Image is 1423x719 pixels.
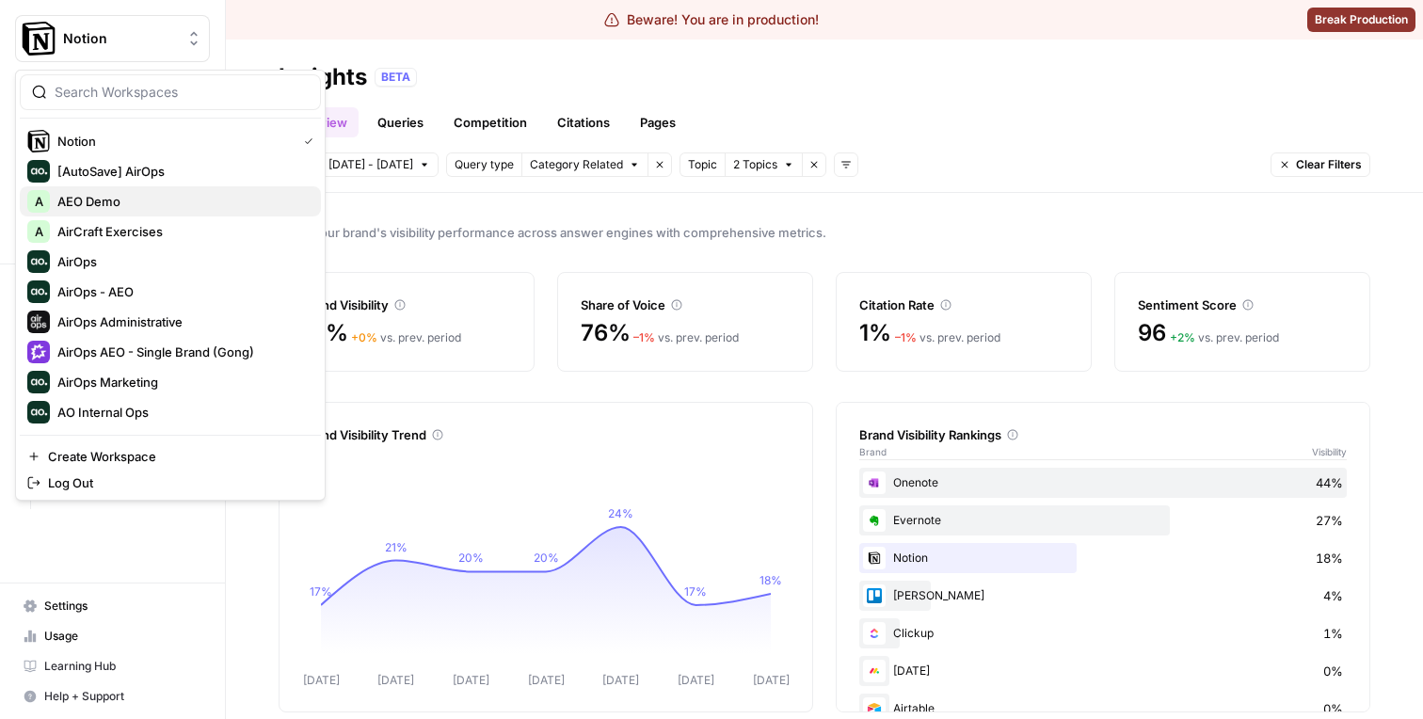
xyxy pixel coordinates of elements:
tspan: 18% [759,573,782,587]
tspan: [DATE] [753,673,790,687]
span: – 1 % [633,330,655,344]
button: Break Production [1307,8,1415,32]
img: AirOps - AEO Logo [27,280,50,303]
tspan: 20% [534,551,559,565]
div: Clickup [859,618,1347,648]
span: + 0 % [351,330,377,344]
span: AirOps AEO - Single Brand (Gong) [57,343,306,361]
input: Search Workspaces [55,83,309,102]
a: Competition [442,107,538,137]
button: 2 Topics [725,152,802,177]
tspan: [DATE] [303,673,340,687]
img: 2ecgzickl6ac7607lydp2fg9krdz [863,509,886,532]
button: Clear Filters [1271,152,1370,177]
img: AO Internal Ops Logo [27,401,50,423]
a: Log Out [20,470,321,496]
span: AirCraft Exercises [57,222,306,241]
div: Insights [279,62,367,92]
div: BETA [375,68,417,87]
span: 18% [1316,549,1343,567]
span: Visibility [1312,444,1347,459]
span: + 2 % [1170,330,1195,344]
tspan: [DATE] [453,673,489,687]
span: Query type [455,156,514,173]
img: AirOps Administrative Logo [27,311,50,333]
span: 27% [1316,511,1343,530]
img: Notion Logo [27,130,50,152]
span: A [35,222,43,241]
a: Queries [366,107,435,137]
img: [AutoSave] AirOps Logo [27,160,50,183]
div: vs. prev. period [351,329,461,346]
span: 2 Topics [733,156,777,173]
div: [PERSON_NAME] [859,581,1347,611]
span: Topic [688,156,717,173]
img: 6ujo9ap59rgquh9d29qd8zxjc546 [863,471,886,494]
a: Create Workspace [20,443,321,470]
img: AirOps AEO - Single Brand (Gong) Logo [27,341,50,363]
span: 96 [1138,318,1166,348]
span: Usage [44,628,201,645]
tspan: 20% [458,551,484,565]
span: [DATE] - [DATE] [328,156,413,173]
span: – 1 % [895,330,917,344]
tspan: [DATE] [528,673,565,687]
div: Sentiment Score [1138,296,1347,314]
span: Category Related [530,156,623,173]
span: Notion [63,29,177,48]
div: Citation Rate [859,296,1068,314]
span: AirOps Marketing [57,373,306,391]
span: AirOps Administrative [57,312,306,331]
img: j0006o4w6wdac5z8yzb60vbgsr6k [863,660,886,682]
a: Settings [15,591,210,621]
span: AEO Demo [57,192,306,211]
span: 4% [1323,586,1343,605]
img: Notion Logo [22,22,56,56]
tspan: [DATE] [602,673,639,687]
div: Onenote [859,468,1347,498]
div: Brand Visibility Trend [302,425,790,444]
tspan: [DATE] [377,673,414,687]
span: AirOps - AEO [57,282,306,301]
tspan: 21% [385,540,408,554]
tspan: 24% [608,506,633,520]
button: Help + Support [15,681,210,711]
span: Track your brand's visibility performance across answer engines with comprehensive metrics. [279,223,1370,242]
span: Clear Filters [1296,156,1362,173]
span: A [35,192,43,211]
span: Create Workspace [48,447,306,466]
div: Beware! You are in production! [604,10,819,29]
a: Citations [546,107,621,137]
img: dsapf59eflvgghzeeaxzhlzx3epe [863,584,886,607]
span: Brand [859,444,887,459]
div: [DATE] [859,656,1347,686]
span: 0% [1323,699,1343,718]
img: nyvnio03nchgsu99hj5luicuvesv [863,622,886,645]
tspan: [DATE] [678,673,714,687]
span: Help + Support [44,688,201,705]
div: vs. prev. period [895,329,1000,346]
span: Settings [44,598,201,615]
tspan: 17% [684,584,707,599]
img: AirOps Logo [27,250,50,273]
div: Notion [859,543,1347,573]
span: 0% [1323,662,1343,680]
tspan: 17% [310,584,332,599]
span: AirOps [57,252,306,271]
span: [AutoSave] AirOps [57,162,306,181]
span: Learning Hub [44,658,201,675]
button: Workspace: Notion [15,15,210,62]
span: 1% [859,318,891,348]
span: 44% [1316,473,1343,492]
a: Learning Hub [15,651,210,681]
div: vs. prev. period [1170,329,1279,346]
button: Category Related [521,152,648,177]
div: Evernote [859,505,1347,535]
span: Log Out [48,473,306,492]
img: vdittyzr50yvc6bia2aagny4s5uj [863,547,886,569]
a: Usage [15,621,210,651]
div: Share of Voice [581,296,790,314]
button: [DATE] - [DATE] [320,152,439,177]
span: Notion [57,132,289,151]
a: Pages [629,107,687,137]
